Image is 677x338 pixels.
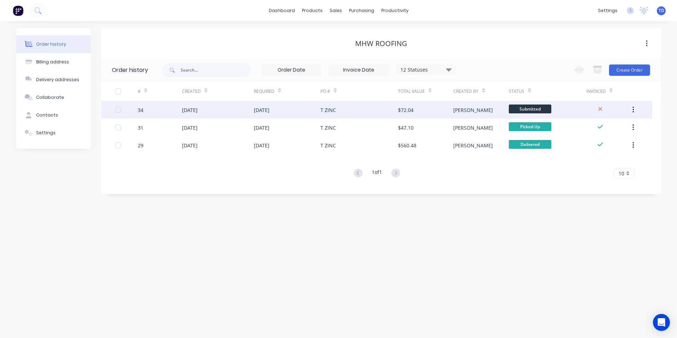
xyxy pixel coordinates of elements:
[254,81,320,101] div: Required
[265,5,298,16] a: dashboard
[398,142,416,149] div: $560.48
[138,81,182,101] div: #
[329,65,388,75] input: Invoice Date
[254,124,269,131] div: [DATE]
[398,124,414,131] div: $47.10
[36,94,64,101] div: Collaborate
[509,81,586,101] div: Status
[453,88,478,95] div: Created By
[112,66,148,74] div: Order history
[138,106,143,114] div: 34
[453,124,493,131] div: [PERSON_NAME]
[320,106,336,114] div: T ZINC
[609,64,650,76] button: Create Order
[398,88,425,95] div: Total Value
[372,168,382,179] div: 1 of 1
[453,142,493,149] div: [PERSON_NAME]
[254,106,269,114] div: [DATE]
[16,89,91,106] button: Collaborate
[254,142,269,149] div: [DATE]
[36,41,66,47] div: Order history
[16,53,91,71] button: Billing address
[182,81,254,101] div: Created
[182,142,198,149] div: [DATE]
[509,140,551,149] span: Delivered
[36,77,79,83] div: Delivery addresses
[16,124,91,142] button: Settings
[398,106,414,114] div: $72.04
[13,5,23,16] img: Factory
[181,63,251,77] input: Search...
[509,105,551,113] span: Submitted
[346,5,378,16] div: purchasing
[298,5,326,16] div: products
[355,39,407,48] div: MHW Roofing
[182,124,198,131] div: [DATE]
[320,88,330,95] div: PO #
[182,106,198,114] div: [DATE]
[138,124,143,131] div: 31
[182,88,201,95] div: Created
[36,59,69,65] div: Billing address
[378,5,412,16] div: productivity
[16,71,91,89] button: Delivery addresses
[586,81,631,101] div: Invoiced
[453,81,508,101] div: Created By
[262,65,321,75] input: Order Date
[320,124,336,131] div: T ZINC
[326,5,346,16] div: sales
[619,170,624,177] span: 10
[320,142,336,149] div: T ZINC
[594,5,621,16] div: settings
[320,81,398,101] div: PO #
[509,122,551,131] span: Picked Up
[396,66,456,74] div: 12 Statuses
[254,88,274,95] div: Required
[586,88,606,95] div: Invoiced
[509,88,524,95] div: Status
[398,81,453,101] div: Total Value
[138,142,143,149] div: 29
[653,314,670,331] div: Open Intercom Messenger
[16,35,91,53] button: Order history
[453,106,493,114] div: [PERSON_NAME]
[659,7,664,14] span: TD
[138,88,141,95] div: #
[36,130,56,136] div: Settings
[16,106,91,124] button: Contacts
[36,112,58,118] div: Contacts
